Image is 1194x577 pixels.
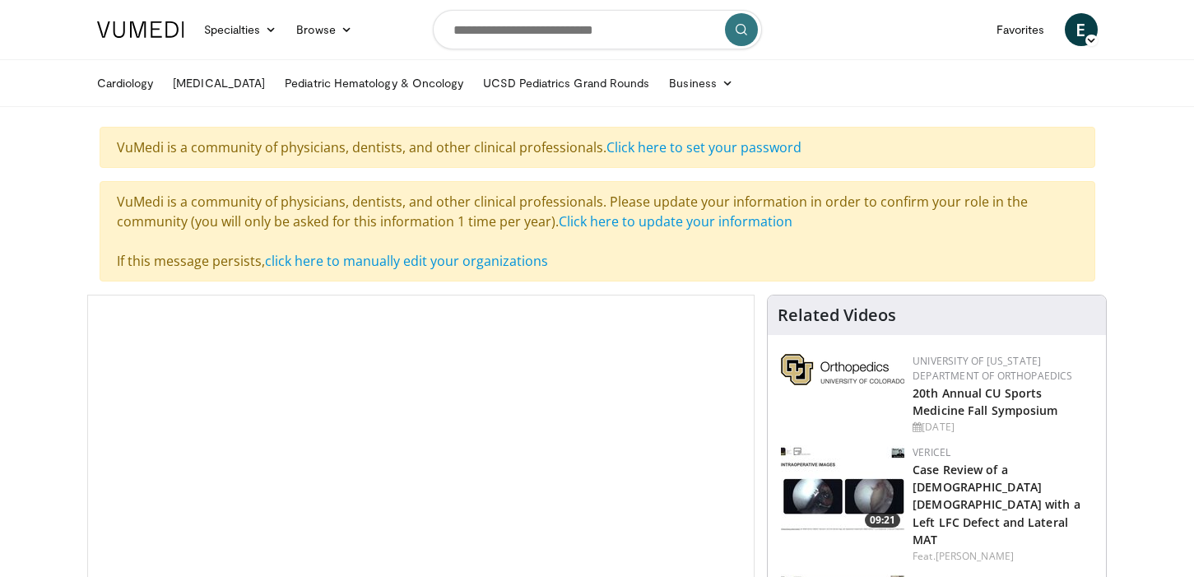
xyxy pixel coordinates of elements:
[913,420,1093,435] div: [DATE]
[275,67,473,100] a: Pediatric Hematology & Oncology
[473,67,659,100] a: UCSD Pediatrics Grand Rounds
[659,67,743,100] a: Business
[559,212,792,230] a: Click here to update your information
[163,67,275,100] a: [MEDICAL_DATA]
[265,252,548,270] a: click here to manually edit your organizations
[865,513,900,528] span: 09:21
[606,138,801,156] a: Click here to set your password
[913,385,1057,418] a: 20th Annual CU Sports Medicine Fall Symposium
[433,10,762,49] input: Search topics, interventions
[97,21,184,38] img: VuMedi Logo
[987,13,1055,46] a: Favorites
[1065,13,1098,46] a: E
[778,305,896,325] h4: Related Videos
[913,445,950,459] a: Vericel
[286,13,362,46] a: Browse
[913,354,1072,383] a: University of [US_STATE] Department of Orthopaedics
[100,181,1095,282] div: VuMedi is a community of physicians, dentists, and other clinical professionals. Please update yo...
[781,354,904,385] img: 355603a8-37da-49b6-856f-e00d7e9307d3.png.150x105_q85_autocrop_double_scale_upscale_version-0.2.png
[100,127,1095,168] div: VuMedi is a community of physicians, dentists, and other clinical professionals.
[781,445,904,532] img: 7de77933-103b-4dce-a29e-51e92965dfc4.150x105_q85_crop-smart_upscale.jpg
[194,13,287,46] a: Specialties
[913,462,1080,547] a: Case Review of a [DEMOGRAPHIC_DATA] [DEMOGRAPHIC_DATA] with a Left LFC Defect and Lateral MAT
[913,549,1093,564] div: Feat.
[781,445,904,532] a: 09:21
[936,549,1014,563] a: [PERSON_NAME]
[87,67,164,100] a: Cardiology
